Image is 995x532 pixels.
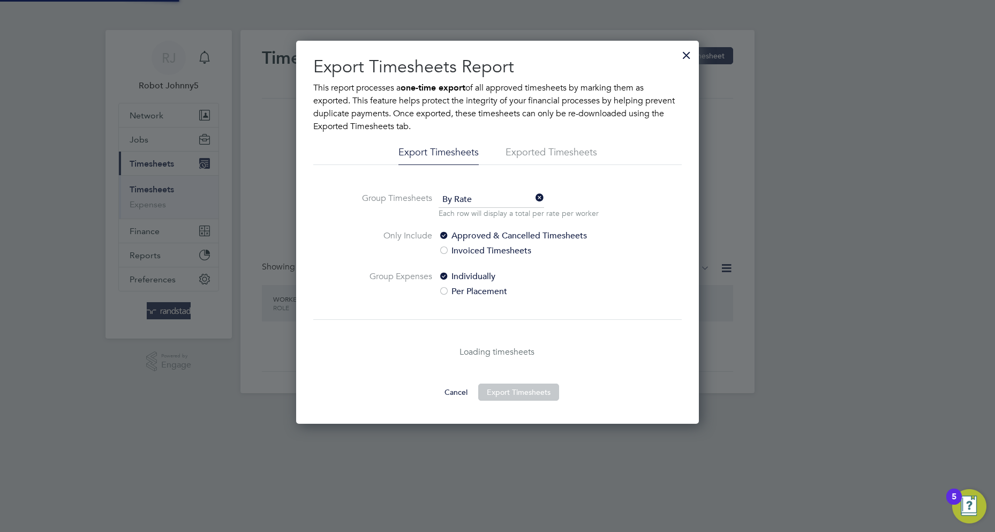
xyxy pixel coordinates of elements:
[436,384,476,401] button: Cancel
[478,384,559,401] button: Export Timesheets
[352,270,432,298] label: Group Expenses
[439,192,544,208] span: By Rate
[439,270,618,283] label: Individually
[952,497,956,511] div: 5
[439,244,618,257] label: Invoiced Timesheets
[352,229,432,257] label: Only Include
[352,192,432,216] label: Group Timesheets
[401,83,465,93] b: one-time export
[313,346,682,358] p: Loading timesheets
[439,285,618,298] label: Per Placement
[506,146,597,165] li: Exported Timesheets
[439,229,618,242] label: Approved & Cancelled Timesheets
[398,146,479,165] li: Export Timesheets
[952,489,986,523] button: Open Resource Center, 5 new notifications
[439,208,599,219] p: Each row will display a total per rate per worker
[313,56,682,78] h2: Export Timesheets Report
[313,81,682,133] p: This report processes a of all approved timesheets by marking them as exported. This feature help...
